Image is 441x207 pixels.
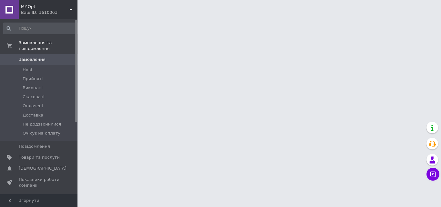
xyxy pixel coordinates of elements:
[23,94,45,100] span: Скасовані
[19,165,67,171] span: [DEMOGRAPHIC_DATA]
[23,76,43,82] span: Прийняті
[19,193,60,205] span: Панель управління
[23,112,43,118] span: Доставка
[3,23,80,34] input: Пошук
[23,130,60,136] span: Очікує на оплату
[19,177,60,188] span: Показники роботи компанії
[19,57,46,62] span: Замовлення
[19,40,77,52] span: Замовлення та повідомлення
[23,103,43,109] span: Оплачені
[23,121,61,127] span: Не додзвонилися
[21,4,69,10] span: MY.Opt
[23,85,43,91] span: Виконані
[426,168,439,181] button: Чат з покупцем
[21,10,77,15] div: Ваш ID: 3610063
[19,155,60,160] span: Товари та послуги
[23,67,32,73] span: Нові
[19,144,50,149] span: Повідомлення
